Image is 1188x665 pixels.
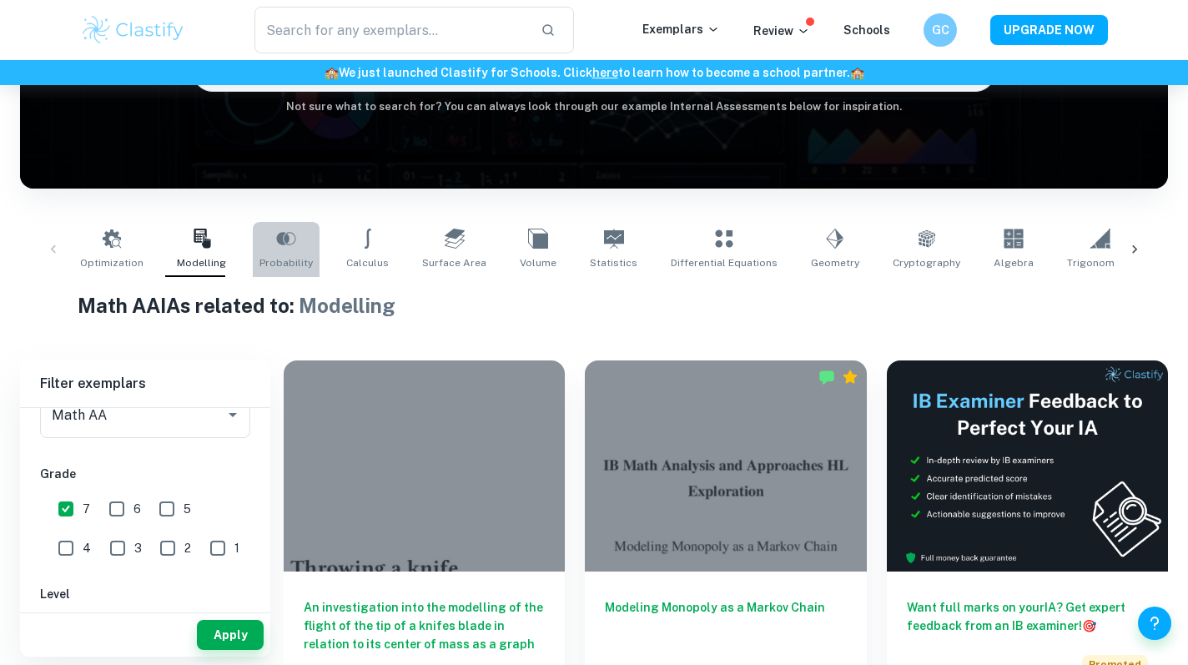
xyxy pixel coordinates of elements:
[40,585,250,603] h6: Level
[83,539,91,557] span: 4
[887,360,1168,572] img: Thumbnail
[40,465,250,483] h6: Grade
[346,255,389,270] span: Calculus
[133,500,141,518] span: 6
[811,255,859,270] span: Geometry
[254,7,527,53] input: Search for any exemplars...
[1067,255,1134,270] span: Trigonometry
[134,539,142,557] span: 3
[818,369,835,385] img: Marked
[842,369,858,385] div: Premium
[843,23,890,37] a: Schools
[299,294,395,317] span: Modelling
[893,255,960,270] span: Cryptography
[924,13,957,47] button: GC
[3,63,1185,82] h6: We just launched Clastify for Schools. Click to learn how to become a school partner.
[259,255,313,270] span: Probability
[221,403,244,426] button: Open
[184,539,191,557] span: 2
[234,539,239,557] span: 1
[994,255,1034,270] span: Algebra
[1082,619,1096,632] span: 🎯
[1138,607,1171,640] button: Help and Feedback
[184,500,191,518] span: 5
[20,98,1168,115] h6: Not sure what to search for? You can always look through our example Internal Assessments below f...
[753,22,810,40] p: Review
[80,255,143,270] span: Optimization
[907,598,1148,635] h6: Want full marks on your IA ? Get expert feedback from an IB examiner!
[990,15,1108,45] button: UPGRADE NOW
[850,66,864,79] span: 🏫
[592,66,618,79] a: here
[671,255,778,270] span: Differential Equations
[197,620,264,650] button: Apply
[325,66,339,79] span: 🏫
[80,13,186,47] img: Clastify logo
[931,21,950,39] h6: GC
[304,598,545,653] h6: An investigation into the modelling of the flight of the tip of a knifes blade in relation to its...
[642,20,720,38] p: Exemplars
[590,255,637,270] span: Statistics
[20,360,270,407] h6: Filter exemplars
[177,255,226,270] span: Modelling
[520,255,556,270] span: Volume
[422,255,486,270] span: Surface Area
[78,290,1110,320] h1: Math AA IAs related to:
[83,500,90,518] span: 7
[605,598,846,653] h6: Modeling Monopoly as a Markov Chain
